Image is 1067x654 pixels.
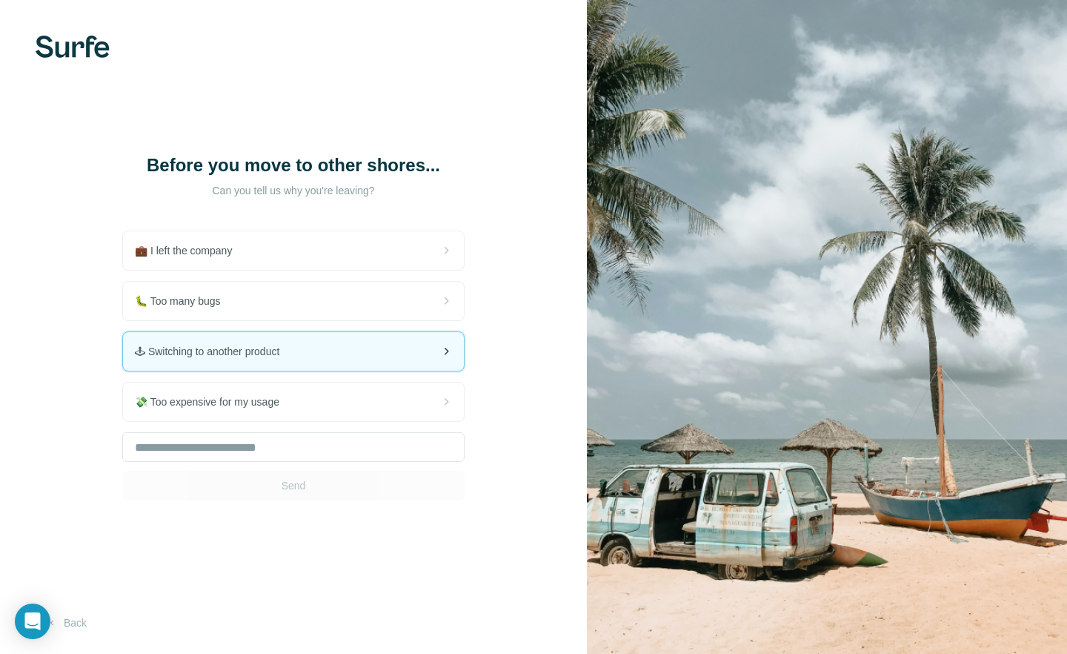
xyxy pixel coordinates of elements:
[135,394,291,409] span: 💸 Too expensive for my usage
[135,243,244,258] span: 💼 I left the company
[135,294,233,308] span: 🐛 Too many bugs
[36,36,110,58] img: Surfe's logo
[145,183,442,198] p: Can you tell us why you're leaving?
[15,604,50,639] div: Open Intercom Messenger
[145,153,442,177] h1: Before you move to other shores...
[36,610,97,636] button: Back
[135,344,291,359] span: 🕹 Switching to another product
